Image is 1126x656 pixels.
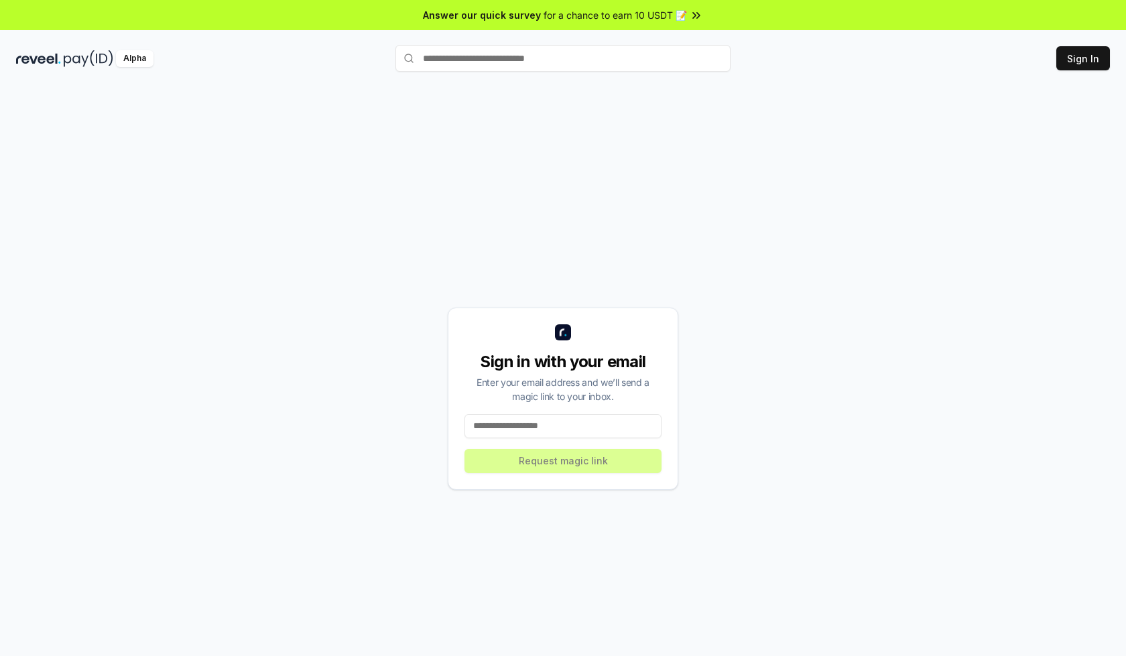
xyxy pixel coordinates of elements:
[1056,46,1110,70] button: Sign In
[555,324,571,340] img: logo_small
[116,50,153,67] div: Alpha
[464,375,662,403] div: Enter your email address and we’ll send a magic link to your inbox.
[423,8,541,22] span: Answer our quick survey
[16,50,61,67] img: reveel_dark
[464,351,662,373] div: Sign in with your email
[544,8,687,22] span: for a chance to earn 10 USDT 📝
[64,50,113,67] img: pay_id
